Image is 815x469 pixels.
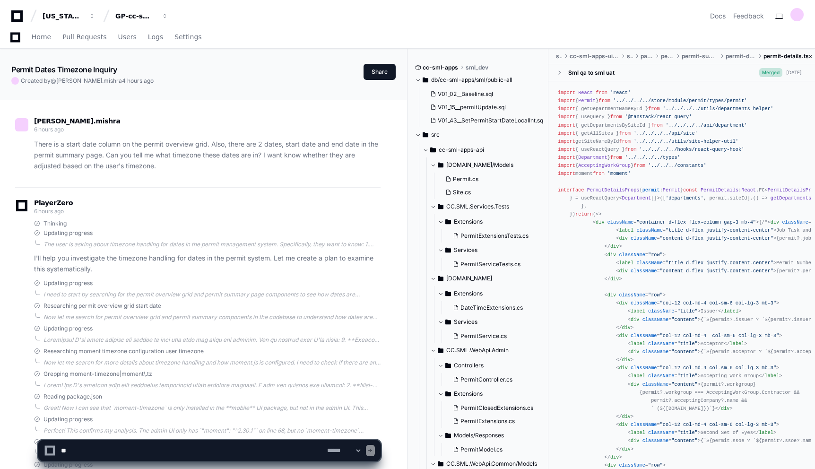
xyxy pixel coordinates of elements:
[454,290,483,297] span: Extensions
[558,163,575,168] span: import
[642,382,668,387] span: className
[616,227,776,233] span: < = >
[628,317,701,322] span: < = >
[445,388,451,400] svg: Directory
[718,308,741,314] span: </ >
[43,393,102,400] span: Reading package.json
[607,292,616,298] span: div
[628,308,701,314] span: < = >
[438,286,549,301] button: Extensions
[430,157,549,173] button: [DOMAIN_NAME]/Models
[558,122,575,128] span: import
[660,235,773,241] span: "content d-flex justify-content-center"
[430,144,436,156] svg: Directory
[631,382,639,387] span: div
[640,147,745,152] span: '../../../../hooks/react-query-hook'
[641,52,653,60] span: pages
[34,126,64,133] span: 6 hours ago
[558,90,575,96] span: import
[34,139,381,171] p: There is a start date column on the permit overview grid. Also, there are 2 dates, start date and...
[148,34,163,40] span: Logs
[721,406,729,411] span: div
[730,195,747,201] span: siteId
[438,159,443,171] svg: Directory
[605,252,666,258] span: < = >
[449,229,543,243] button: PermitExtensionsTests.cs
[628,382,701,387] span: < = >
[62,26,106,48] a: Pull Requests
[715,406,733,411] span: </ >
[753,195,768,201] span: () =>
[619,365,627,371] span: div
[619,130,631,136] span: from
[682,52,719,60] span: permit-summary
[598,98,610,104] span: from
[633,130,698,136] span: '../../../../api/site'
[605,292,666,298] span: < = >
[431,131,440,139] span: src
[558,155,575,160] span: import
[701,187,738,193] span: PermitDetails
[631,268,657,274] span: className
[631,422,657,427] span: className
[616,300,779,306] span: < = >
[642,317,668,322] span: className
[453,175,478,183] span: Permit.cs
[43,325,93,332] span: Updating progress
[724,308,738,314] span: label
[118,34,137,40] span: Users
[558,114,575,120] span: import
[426,101,543,114] button: V01_15__permitUpdate.sql
[430,271,549,286] button: [DOMAIN_NAME]
[616,414,633,419] span: </ >
[558,187,584,193] span: interface
[648,341,674,347] span: className
[622,357,631,363] span: div
[460,332,507,340] span: PermitService.cs
[439,146,484,154] span: cc-sml-apps-api
[628,341,701,347] span: < = >
[631,341,645,347] span: label
[625,155,680,160] span: '../../../../types'
[442,173,543,186] button: Permit.cs
[616,260,776,266] span: < = >
[671,382,697,387] span: "content"
[122,77,154,84] span: 4 hours ago
[663,187,680,193] span: Permit
[62,34,106,40] span: Pull Requests
[438,117,545,124] span: V01_43__SetPermitStartDateLocalInt.sql
[438,90,493,98] span: V01_02__Baseline.sql
[454,218,483,226] span: Extensions
[423,64,458,71] span: cc-sml-apps
[607,252,616,258] span: div
[43,220,67,227] span: Thinking
[558,98,575,104] span: import
[445,216,451,227] svg: Directory
[454,318,477,326] span: Services
[660,300,776,306] span: "col-12 col-md-4 col-sm-6 col-lg-3 mb-3"
[619,260,633,266] span: label
[636,219,756,225] span: "container d-flex flex-column gap-3 mb-4"
[660,365,776,371] span: "col-12 col-md-4 col-sm-6 col-lg-3 mb-3"
[446,161,513,169] span: [DOMAIN_NAME]/Models
[733,11,764,21] button: Feedback
[648,308,674,314] span: className
[661,52,674,60] span: permit
[558,147,575,152] span: import
[633,163,645,168] span: from
[771,219,779,225] span: div
[625,147,637,152] span: from
[631,373,645,379] span: label
[43,404,381,412] div: Great! Now I can see that `moment-timezone` is only installed in the **mobile** UI package, but n...
[575,211,593,217] span: return
[21,77,154,85] span: Created by
[741,187,756,193] span: React
[610,276,619,282] span: div
[466,64,488,71] span: sml_dev
[619,235,627,241] span: div
[51,77,56,84] span: @
[445,244,451,256] svg: Directory
[415,127,541,142] button: src
[648,252,663,258] span: "row"
[578,155,607,160] span: Department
